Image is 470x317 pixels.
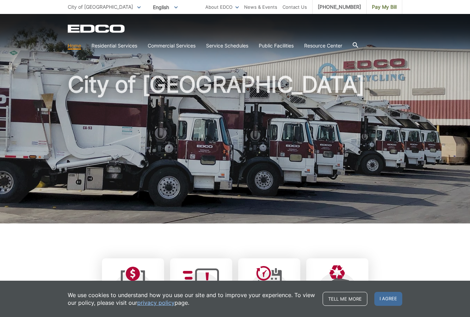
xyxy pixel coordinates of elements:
span: I agree [374,292,402,306]
a: Tell me more [323,292,367,306]
span: English [148,1,183,13]
p: We use cookies to understand how you use our site and to improve your experience. To view our pol... [68,291,316,307]
span: Pay My Bill [372,3,397,11]
h1: City of [GEOGRAPHIC_DATA] [68,73,402,227]
a: privacy policy [137,299,175,307]
a: EDCD logo. Return to the homepage. [68,24,126,33]
a: Contact Us [282,3,307,11]
a: Home [68,42,81,50]
a: About EDCO [205,3,239,11]
a: Residential Services [91,42,137,50]
a: News & Events [244,3,277,11]
a: Service Schedules [206,42,248,50]
a: Commercial Services [148,42,196,50]
span: City of [GEOGRAPHIC_DATA] [68,4,133,10]
a: Public Facilities [259,42,294,50]
a: Resource Center [304,42,342,50]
